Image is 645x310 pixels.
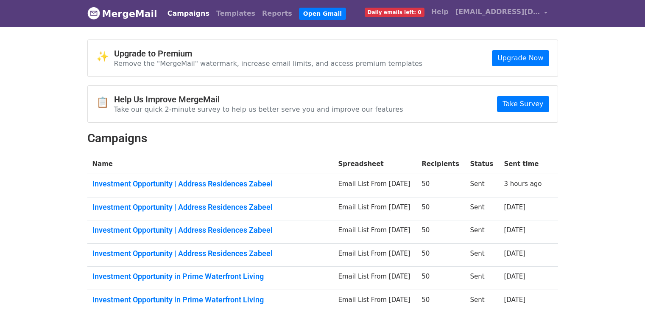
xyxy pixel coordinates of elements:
p: Take our quick 2-minute survey to help us better serve you and improve our features [114,105,403,114]
a: [EMAIL_ADDRESS][DOMAIN_NAME] [452,3,551,23]
td: 50 [416,243,465,267]
td: Sent [465,243,499,267]
img: MergeMail logo [87,7,100,20]
h4: Help Us Improve MergeMail [114,94,403,104]
td: Email List From [DATE] [333,220,417,244]
p: Remove the "MergeMail" watermark, increase email limits, and access premium templates [114,59,423,68]
a: Open Gmail [299,8,346,20]
td: Email List From [DATE] [333,174,417,197]
a: [DATE] [504,203,525,211]
a: Investment Opportunity | Address Residences Zabeel [92,203,328,212]
td: Sent [465,267,499,290]
a: Templates [213,5,259,22]
td: 50 [416,267,465,290]
a: Reports [259,5,296,22]
a: Investment Opportunity in Prime Waterfront Living [92,272,328,281]
td: Sent [465,220,499,244]
th: Name [87,154,333,174]
h4: Upgrade to Premium [114,48,423,59]
a: [DATE] [504,296,525,304]
a: Upgrade Now [492,50,549,66]
th: Spreadsheet [333,154,417,174]
td: Email List From [DATE] [333,197,417,220]
th: Sent time [499,154,547,174]
td: Email List From [DATE] [333,267,417,290]
span: [EMAIL_ADDRESS][DOMAIN_NAME] [455,7,540,17]
a: [DATE] [504,226,525,234]
td: Email List From [DATE] [333,243,417,267]
td: Sent [465,174,499,197]
a: MergeMail [87,5,157,23]
a: Help [428,3,452,20]
a: Investment Opportunity | Address Residences Zabeel [92,225,328,235]
h2: Campaigns [87,131,558,146]
td: 50 [416,220,465,244]
td: 50 [416,174,465,197]
a: Take Survey [497,96,549,112]
td: 50 [416,197,465,220]
a: Investment Opportunity | Address Residences Zabeel [92,249,328,258]
a: [DATE] [504,250,525,257]
a: 3 hours ago [504,180,542,188]
span: Daily emails left: 0 [365,8,424,17]
a: Campaigns [164,5,213,22]
td: Sent [465,197,499,220]
a: Investment Opportunity | Address Residences Zabeel [92,179,328,189]
a: Investment Opportunity in Prime Waterfront Living [92,295,328,304]
span: ✨ [96,51,114,63]
th: Status [465,154,499,174]
a: [DATE] [504,273,525,280]
a: Daily emails left: 0 [361,3,428,20]
th: Recipients [416,154,465,174]
span: 📋 [96,96,114,109]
